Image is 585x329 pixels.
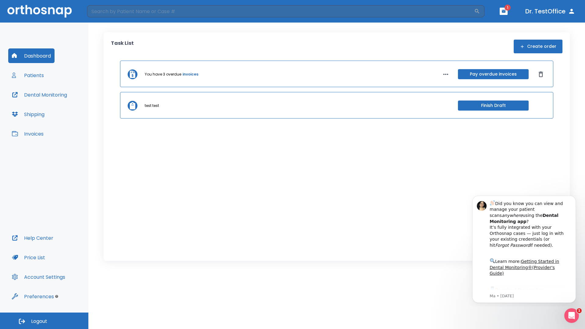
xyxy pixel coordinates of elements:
[8,107,48,122] button: Shipping
[145,72,181,77] p: You have 3 overdue
[8,270,69,284] button: Account Settings
[8,289,58,304] button: Preferences
[458,101,529,111] button: Finish Draft
[564,308,579,323] iframe: Intercom live chat
[183,72,198,77] a: invoices
[8,250,49,265] button: Price List
[145,103,159,108] p: test test
[27,97,81,108] a: App Store
[514,40,562,53] button: Create order
[577,308,582,313] span: 1
[87,5,474,17] input: Search by Patient Name or Case #
[463,190,585,306] iframe: Intercom notifications message
[103,9,108,14] button: Dismiss notification
[8,231,57,245] button: Help Center
[523,6,578,17] button: Dr. TestOffice
[8,126,47,141] button: Invoices
[505,5,511,11] span: 1
[8,87,71,102] button: Dental Monitoring
[111,40,134,53] p: Task List
[458,69,529,79] button: Pay overdue invoices
[8,68,48,83] button: Patients
[536,69,546,79] button: Dismiss
[27,96,103,127] div: Download the app: | ​ Let us know if you need help getting started!
[7,5,72,17] img: Orthosnap
[27,103,103,109] p: Message from Ma, sent 7w ago
[8,48,55,63] button: Dashboard
[54,294,59,299] div: Tooltip anchor
[31,318,47,325] span: Logout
